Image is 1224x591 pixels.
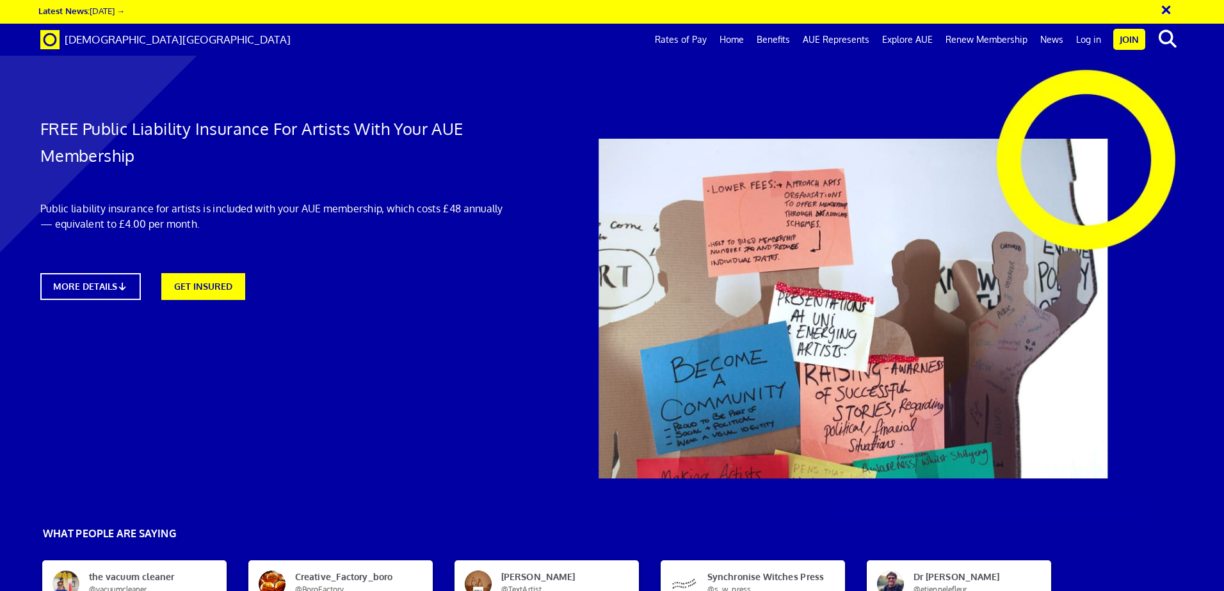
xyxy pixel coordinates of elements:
a: Renew Membership [939,24,1034,56]
a: Brand [DEMOGRAPHIC_DATA][GEOGRAPHIC_DATA] [31,24,300,56]
a: AUE Represents [796,24,876,56]
a: News [1034,24,1070,56]
a: Latest News:[DATE] → [38,5,125,16]
a: Explore AUE [876,24,939,56]
a: Log in [1070,24,1107,56]
span: [DEMOGRAPHIC_DATA][GEOGRAPHIC_DATA] [65,33,291,46]
a: Home [713,24,750,56]
h1: FREE Public Liability Insurance For Artists With Your AUE Membership [40,115,506,169]
strong: Latest News: [38,5,90,16]
a: Rates of Pay [648,24,713,56]
a: MORE DETAILS [40,273,141,300]
a: Join [1113,29,1145,50]
p: Public liability insurance for artists is included with your AUE membership, which costs £48 annu... [40,201,506,232]
button: search [1148,26,1187,52]
a: Benefits [750,24,796,56]
a: GET INSURED [161,273,245,300]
